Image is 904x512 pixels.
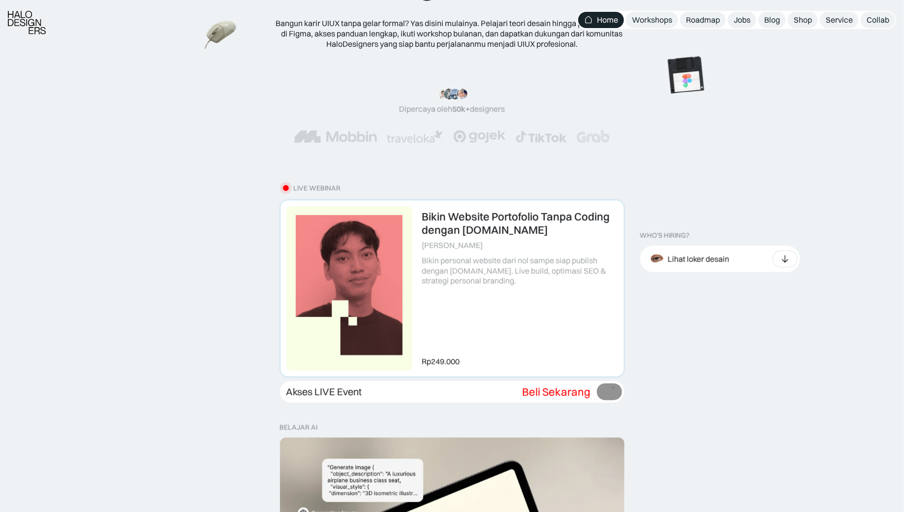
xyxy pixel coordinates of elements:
[794,15,812,25] div: Shop
[275,18,629,49] div: Bangun karir UIUX tanpa gelar formal? Yas disini mulainya. Pelajari teori desain hingga practical...
[626,12,678,28] a: Workshops
[280,381,624,403] a: Akses LIVE EventBeli Sekarang
[578,12,624,28] a: Home
[452,104,470,114] span: 50k+
[788,12,818,28] a: Shop
[523,385,591,398] div: Beli Sekarang
[764,15,780,25] div: Blog
[294,184,341,192] div: LIVE WEBINAR
[422,356,460,367] div: Rp249.000
[826,15,853,25] div: Service
[686,15,720,25] div: Roadmap
[668,254,730,264] div: Lihat loker desain
[597,15,618,25] div: Home
[680,12,726,28] a: Roadmap
[280,423,318,432] div: belajar ai
[640,231,690,240] div: WHO’S HIRING?
[758,12,786,28] a: Blog
[861,12,895,28] a: Collab
[728,12,756,28] a: Jobs
[286,386,362,398] div: Akses LIVE Event
[399,104,505,114] div: Dipercaya oleh designers
[867,15,889,25] div: Collab
[820,12,859,28] a: Service
[734,15,750,25] div: Jobs
[632,15,672,25] div: Workshops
